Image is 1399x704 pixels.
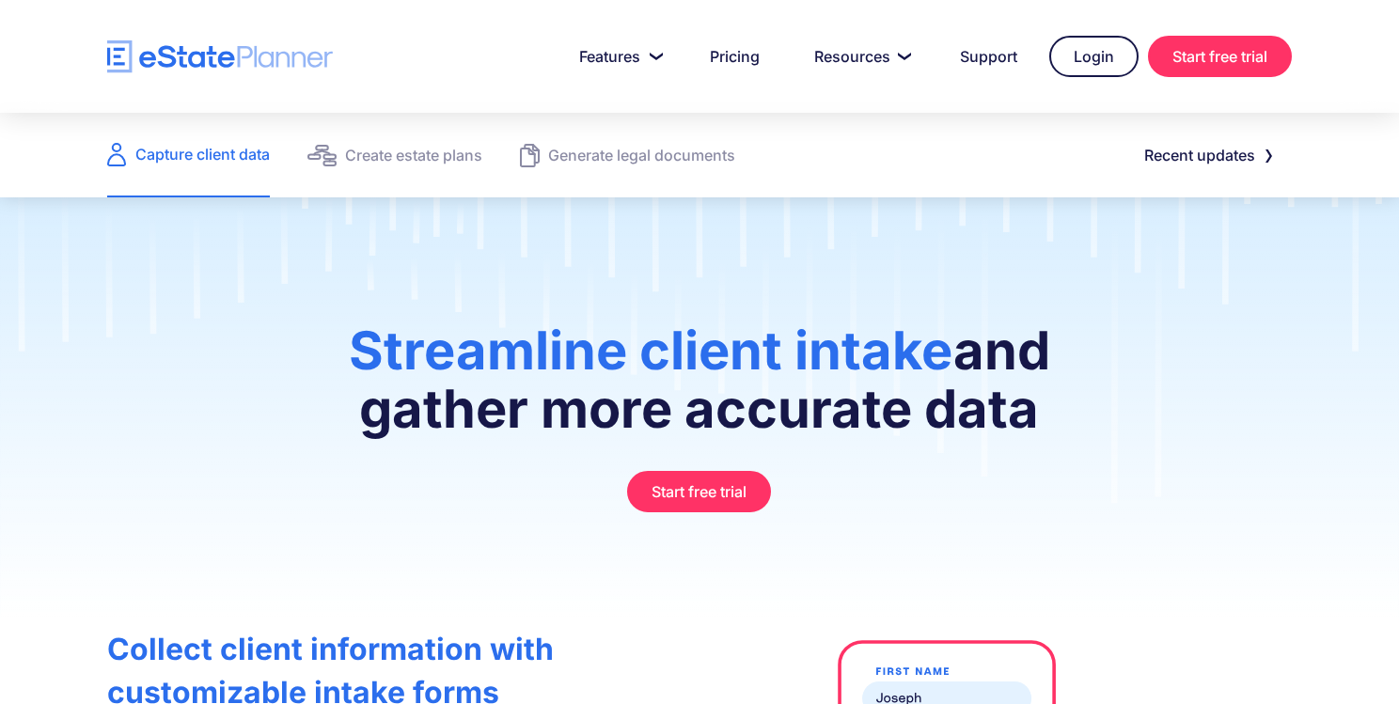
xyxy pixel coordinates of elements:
div: Capture client data [135,141,270,167]
a: Create estate plans [307,113,482,197]
a: Capture client data [107,113,270,197]
a: home [107,40,333,73]
a: Start free trial [627,471,771,512]
a: Recent updates [1122,136,1292,174]
a: Support [937,38,1040,75]
a: Pricing [687,38,782,75]
a: Start free trial [1148,36,1292,77]
a: Resources [792,38,928,75]
div: Recent updates [1144,142,1255,168]
div: Generate legal documents [548,142,735,168]
a: Login [1049,36,1139,77]
div: Create estate plans [345,142,482,168]
a: Generate legal documents [520,113,735,197]
a: Features [557,38,678,75]
h1: and gather more accurate data [308,321,1092,457]
span: Streamline client intake [349,319,953,383]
